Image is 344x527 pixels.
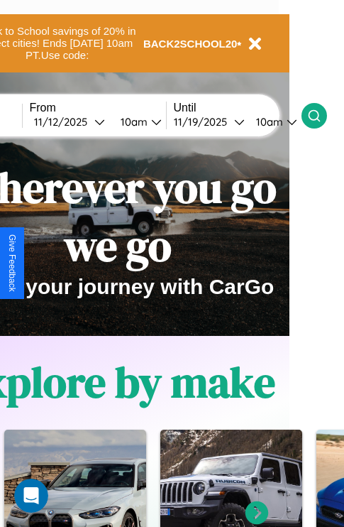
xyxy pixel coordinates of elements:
iframe: Intercom live chat [14,479,48,513]
label: Until [174,102,301,114]
div: 11 / 19 / 2025 [174,115,234,129]
div: Give Feedback [7,234,17,292]
button: 11/12/2025 [30,114,109,129]
div: 10am [113,115,151,129]
div: 11 / 12 / 2025 [34,115,94,129]
button: 10am [245,114,301,129]
button: 10am [109,114,166,129]
label: From [30,102,166,114]
div: 10am [249,115,287,129]
b: BACK2SCHOOL20 [143,38,238,50]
